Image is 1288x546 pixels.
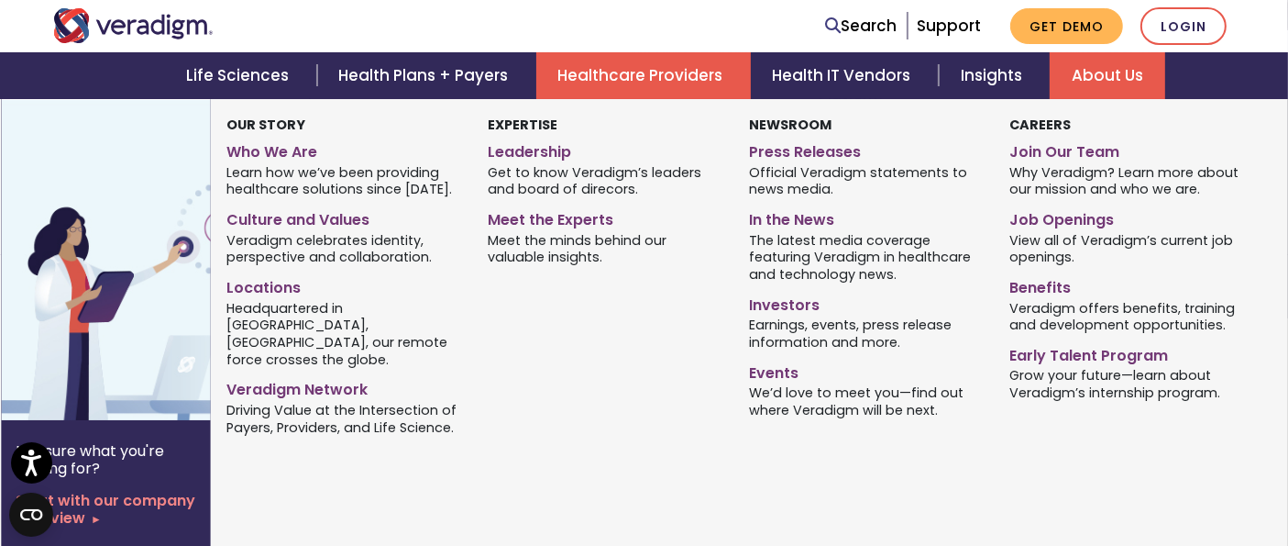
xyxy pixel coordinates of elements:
a: Health IT Vendors [751,52,939,99]
a: Press Releases [749,136,983,162]
a: Start with our company overview [16,492,196,527]
span: Earnings, events, press release information and more. [749,316,983,351]
span: Meet the minds behind our valuable insights. [488,230,721,266]
a: Leadership [488,136,721,162]
p: Not sure what you're looking for? [16,442,196,477]
span: Veradigm celebrates identity, perspective and collaboration. [226,230,460,266]
img: Veradigm logo [53,8,214,43]
strong: Careers [1010,116,1072,134]
span: Veradigm offers benefits, training and development opportunities. [1010,298,1244,334]
a: Veradigm Network [226,373,460,400]
button: Open CMP widget [9,493,53,537]
span: Get to know Veradigm’s leaders and board of direcors. [488,162,721,198]
span: We’d love to meet you—find out where Veradigm will be next. [749,384,983,419]
strong: Expertise [488,116,557,134]
a: Meet the Experts [488,204,721,230]
a: Investors [749,289,983,316]
span: The latest media coverage featuring Veradigm in healthcare and technology news. [749,230,983,284]
span: Grow your future—learn about Veradigm’s internship program. [1010,366,1244,402]
a: Join Our Team [1010,136,1244,162]
a: Support [917,15,981,37]
a: Life Sciences [164,52,316,99]
span: Learn how we’ve been providing healthcare solutions since [DATE]. [226,162,460,198]
a: Culture and Values [226,204,460,230]
a: Health Plans + Payers [317,52,536,99]
span: Headquartered in [GEOGRAPHIC_DATA], [GEOGRAPHIC_DATA], our remote force crosses the globe. [226,298,460,368]
span: Why Veradigm? Learn more about our mission and who we are. [1010,162,1244,198]
a: Get Demo [1010,8,1123,44]
a: Login [1140,7,1227,45]
a: Who We Are [226,136,460,162]
strong: Newsroom [749,116,831,134]
a: Early Talent Program [1010,340,1244,366]
a: In the News [749,204,983,230]
span: View all of Veradigm’s current job openings. [1010,230,1244,266]
span: Official Veradigm statements to news media. [749,162,983,198]
a: Insights [939,52,1050,99]
strong: Our Story [226,116,305,134]
a: Locations [226,272,460,298]
a: About Us [1050,52,1165,99]
a: Job Openings [1010,204,1244,230]
a: Events [749,357,983,384]
a: Search [826,14,897,39]
iframe: Drift Chat Widget [937,415,1266,524]
a: Healthcare Providers [536,52,751,99]
img: Vector image of Veradigm’s Story [1,99,296,420]
span: Driving Value at the Intersection of Payers, Providers, and Life Science. [226,400,460,436]
a: Benefits [1010,272,1244,298]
